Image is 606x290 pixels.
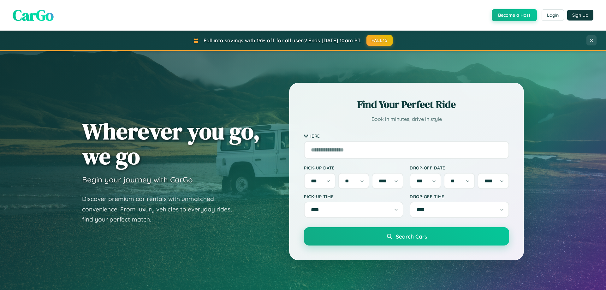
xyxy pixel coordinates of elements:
label: Pick-up Time [304,194,403,199]
button: FALL15 [366,35,393,46]
button: Search Cars [304,227,509,246]
h2: Find Your Perfect Ride [304,98,509,111]
label: Pick-up Date [304,165,403,170]
label: Where [304,133,509,139]
h3: Begin your journey with CarGo [82,175,193,184]
button: Login [542,9,564,21]
span: Search Cars [396,233,427,240]
label: Drop-off Time [410,194,509,199]
p: Book in minutes, drive in style [304,115,509,124]
button: Sign Up [567,10,593,21]
h1: Wherever you go, we go [82,119,260,169]
label: Drop-off Date [410,165,509,170]
span: Fall into savings with 15% off for all users! Ends [DATE] 10am PT. [204,37,362,44]
p: Discover premium car rentals with unmatched convenience. From luxury vehicles to everyday rides, ... [82,194,240,225]
span: CarGo [13,5,54,26]
button: Become a Host [492,9,537,21]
